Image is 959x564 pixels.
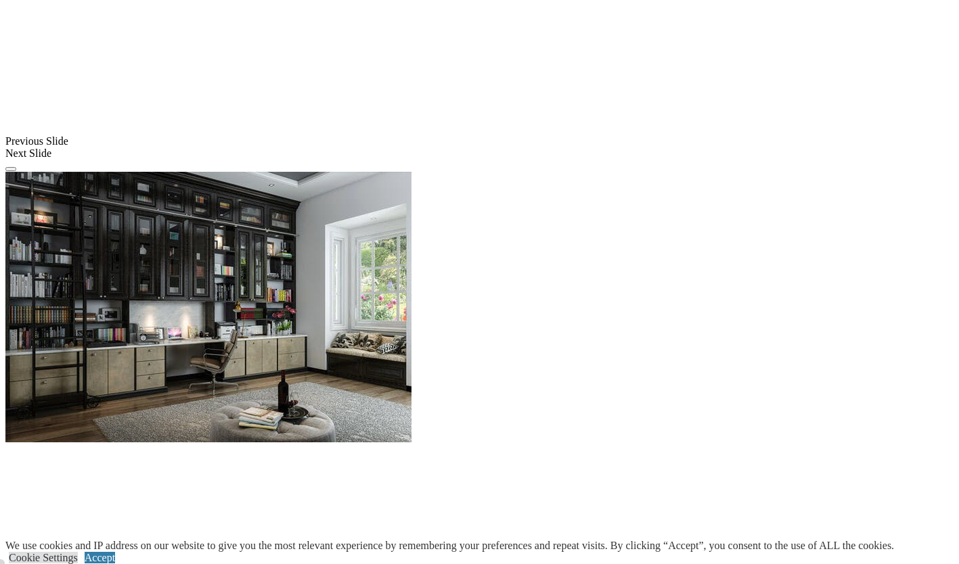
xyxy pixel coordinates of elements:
[5,135,954,147] div: Previous Slide
[9,552,78,563] a: Cookie Settings
[5,147,954,160] div: Next Slide
[85,552,115,563] a: Accept
[5,540,894,552] div: We use cookies and IP address on our website to give you the most relevant experience by remember...
[5,172,411,442] img: Banner for mobile view
[5,167,16,171] button: Click here to pause slide show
